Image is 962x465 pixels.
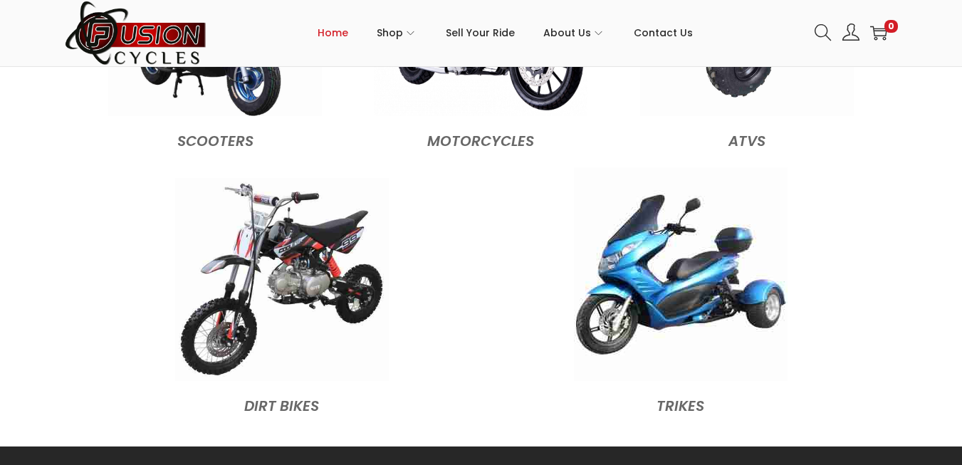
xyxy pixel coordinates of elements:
[634,1,693,65] a: Contact Us
[543,1,605,65] a: About Us
[377,15,403,51] span: Shop
[207,1,804,65] nav: Primary navigation
[318,15,348,51] span: Home
[90,122,341,153] figcaption: Scooters
[870,24,887,41] a: 0
[488,387,873,418] figcaption: Trikes
[634,15,693,51] span: Contact Us
[446,1,515,65] a: Sell Your Ride
[446,15,515,51] span: Sell Your Ride
[318,1,348,65] a: Home
[90,387,474,418] figcaption: Dirt Bikes
[377,1,417,65] a: Shop
[621,122,872,153] figcaption: ATVs
[355,122,607,153] figcaption: MOTORCYCLES
[543,15,591,51] span: About Us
